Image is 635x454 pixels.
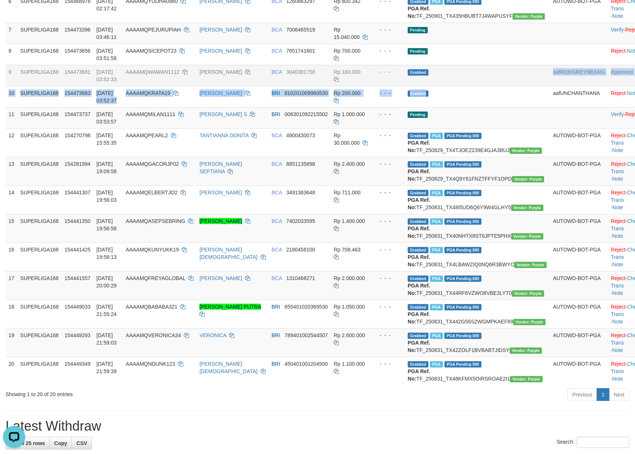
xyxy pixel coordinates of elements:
[17,157,62,185] td: SUPERLIGA168
[286,161,315,167] span: Copy 8851135898 to clipboard
[96,48,117,61] span: [DATE] 03:51:58
[65,27,90,33] span: 154473396
[199,275,242,281] a: [PERSON_NAME]
[444,218,482,225] span: PGA Pending
[405,243,550,271] td: TF_250831_TX4LBAWZIQ0NQ6R3BWYC
[514,262,546,268] span: Vendor URL: https://trx4.1velocity.biz
[405,128,550,157] td: TF_250829_TX4TJOEZ239E4GJA3BUJ
[408,27,428,33] span: Pending
[334,190,360,195] span: Rp 711.000
[408,283,430,296] b: PGA Ref. No:
[6,86,17,107] td: 10
[65,111,90,117] span: 154473737
[17,357,62,385] td: SUPERLIGA168
[612,319,624,325] a: Note
[17,44,62,65] td: SUPERLIGA168
[17,86,62,107] td: SUPERLIGA168
[96,161,117,174] span: [DATE] 19:09:58
[374,89,402,97] div: - - -
[408,112,428,118] span: Pending
[272,247,282,253] span: BCA
[286,247,315,253] span: Copy 2180458100 to clipboard
[408,48,428,55] span: Pending
[405,185,550,214] td: TF_250831_TX48I5UD6Q6Y9W4GLHY5
[199,27,242,33] a: [PERSON_NAME]
[49,437,72,450] a: Copy
[334,90,360,96] span: Rp 200.000
[126,218,185,224] span: AAAAMQASEPSEBRING
[374,189,402,196] div: - - -
[510,376,542,382] span: Vendor URL: https://trx4.1velocity.biz
[444,247,482,253] span: PGA Pending
[577,437,629,448] input: Search:
[96,361,117,374] span: [DATE] 21:59:39
[126,90,170,96] span: AAAAMQKRATA19
[286,190,315,195] span: Copy 3491383648 to clipboard
[126,332,181,338] span: AAAAMQVERONICA34
[334,361,365,367] span: Rp 1.100.000
[334,132,360,146] span: Rp 30.000.000
[65,275,90,281] span: 154441557
[611,304,626,310] a: Reject
[374,360,402,368] div: - - -
[96,247,117,260] span: [DATE] 19:58:13
[408,69,429,76] span: Grabbed
[285,304,328,310] span: Copy 655401020369530 to clipboard
[408,247,429,253] span: Grabbed
[6,328,17,357] td: 19
[199,247,258,260] a: [PERSON_NAME][DEMOGRAPHIC_DATA]
[126,361,175,367] span: AAAAMQNDUNK123
[6,419,629,434] h1: Latest Withdraw
[286,275,315,281] span: Copy 1310468271 to clipboard
[334,332,365,338] span: Rp 2.600.000
[611,161,626,167] a: Reject
[6,44,17,65] td: 8
[65,361,90,367] span: 154449349
[510,148,542,154] span: Vendor URL: https://trx4.1velocity.biz
[17,214,62,243] td: SUPERLIGA168
[286,27,315,33] span: Copy 7006465519 to clipboard
[96,304,117,317] span: [DATE] 21:55:24
[285,111,328,117] span: Copy 006301092215502 to clipboard
[286,218,315,224] span: Copy 7402033595 to clipboard
[285,90,328,96] span: Copy 810201009960530 to clipboard
[374,160,402,168] div: - - -
[6,357,17,385] td: 20
[374,217,402,225] div: - - -
[6,157,17,185] td: 13
[550,300,608,328] td: AUTOWD-BOT-PGA
[557,437,629,448] label: Search:
[405,157,550,185] td: TF_250829_TX4Q9Y61FNZTFFYF1OPD
[430,133,443,139] span: Marked by aafmaleo
[374,68,402,76] div: - - -
[96,111,117,125] span: [DATE] 03:53:57
[612,347,624,353] a: Note
[96,190,117,203] span: [DATE] 19:56:03
[334,69,360,75] span: Rp 180.000
[76,440,87,446] span: CSV
[65,48,90,54] span: 154473656
[430,276,443,282] span: Marked by aafsoycanthlai
[6,65,17,86] td: 9
[430,190,443,196] span: Marked by aafsoycanthlai
[430,247,443,253] span: Marked by aafsoycanthlai
[272,361,280,367] span: BRI
[612,261,624,267] a: Note
[405,214,550,243] td: TF_250831_TX40NHTX8ST6JPTE5PHX
[612,176,624,182] a: Note
[444,133,482,139] span: PGA Pending
[285,361,328,367] span: Copy 450401001204500 to clipboard
[408,168,430,182] b: PGA Ref. No:
[96,218,117,231] span: [DATE] 19:56:58
[408,304,429,310] span: Grabbed
[408,197,430,210] b: PGA Ref. No:
[65,332,90,338] span: 154449293
[6,388,259,398] div: Showing 1 to 20 of 20 entries
[334,218,365,224] span: Rp 1.400.000
[444,276,482,282] span: PGA Pending
[408,133,429,139] span: Grabbed
[6,243,17,271] td: 16
[444,361,482,368] span: PGA Pending
[405,328,550,357] td: TF_250831_TX42ZOLF1BVBABTJIDSY
[611,132,626,138] a: Reject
